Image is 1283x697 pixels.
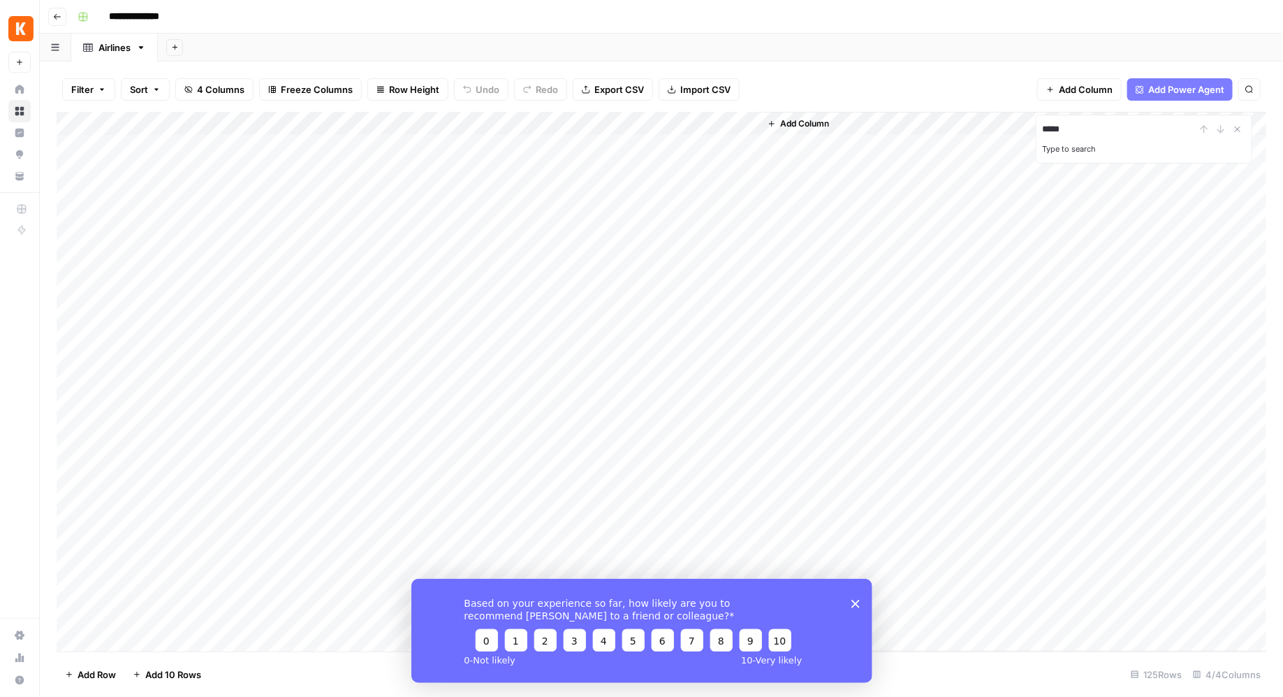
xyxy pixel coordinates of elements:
[1125,663,1187,686] div: 125 Rows
[259,78,362,101] button: Freeze Columns
[1127,78,1233,101] button: Add Power Agent
[8,16,34,41] img: Kayak Logo
[780,117,829,130] span: Add Column
[8,669,31,691] button: Help + Support
[573,78,653,101] button: Export CSV
[8,122,31,144] a: Insights
[1229,121,1246,138] button: Close Search
[57,663,124,686] button: Add Row
[680,82,731,96] span: Import CSV
[594,82,644,96] span: Export CSV
[8,78,31,101] a: Home
[476,82,499,96] span: Undo
[536,82,558,96] span: Redo
[71,34,158,62] a: Airlines
[8,647,31,669] a: Usage
[367,78,448,101] button: Row Height
[1042,144,1096,154] label: Type to search
[762,115,835,133] button: Add Column
[71,82,94,96] span: Filter
[514,78,567,101] button: Redo
[98,41,131,55] div: Airlines
[1037,78,1122,101] button: Add Column
[8,165,31,187] a: Your Data
[454,78,508,101] button: Undo
[1059,82,1113,96] span: Add Column
[197,82,244,96] span: 4 Columns
[8,143,31,166] a: Opportunities
[1148,82,1224,96] span: Add Power Agent
[62,78,115,101] button: Filter
[124,663,210,686] button: Add 10 Rows
[78,668,116,682] span: Add Row
[8,11,31,46] button: Workspace: Kayak
[121,78,170,101] button: Sort
[389,82,439,96] span: Row Height
[1187,663,1266,686] div: 4/4 Columns
[130,82,148,96] span: Sort
[659,78,740,101] button: Import CSV
[8,624,31,647] a: Settings
[411,579,872,683] iframe: Survey from AirOps
[8,100,31,122] a: Browse
[175,78,254,101] button: 4 Columns
[281,82,353,96] span: Freeze Columns
[145,668,201,682] span: Add 10 Rows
